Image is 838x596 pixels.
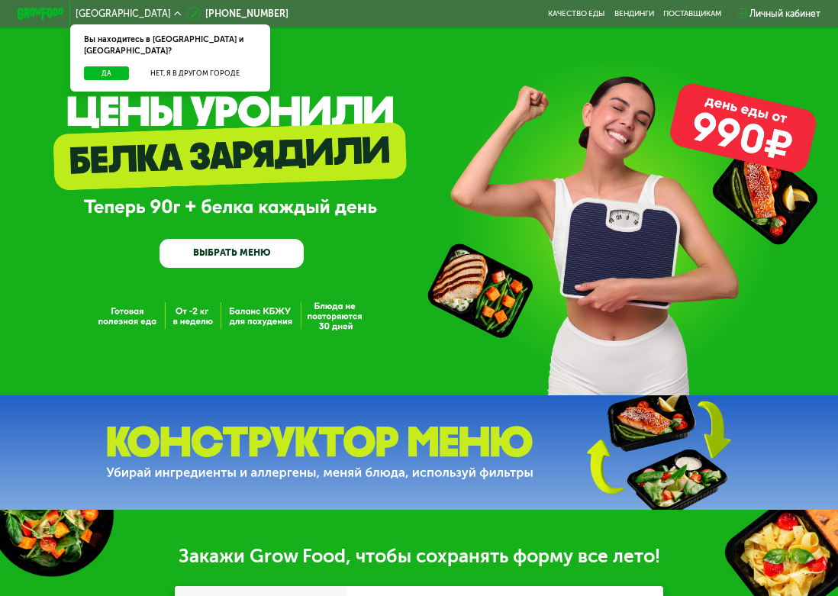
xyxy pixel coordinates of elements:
[134,66,256,81] button: Нет, я в другом городе
[76,9,171,18] span: [GEOGRAPHIC_DATA]
[663,9,721,18] div: поставщикам
[160,239,305,268] a: ВЫБРАТЬ МЕНЮ
[84,66,129,81] button: Да
[614,9,654,18] a: Вендинги
[70,24,270,66] div: Вы находитесь в [GEOGRAPHIC_DATA] и [GEOGRAPHIC_DATA]?
[749,7,820,21] div: Личный кабинет
[187,7,288,21] a: [PHONE_NUMBER]
[548,9,604,18] a: Качество еды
